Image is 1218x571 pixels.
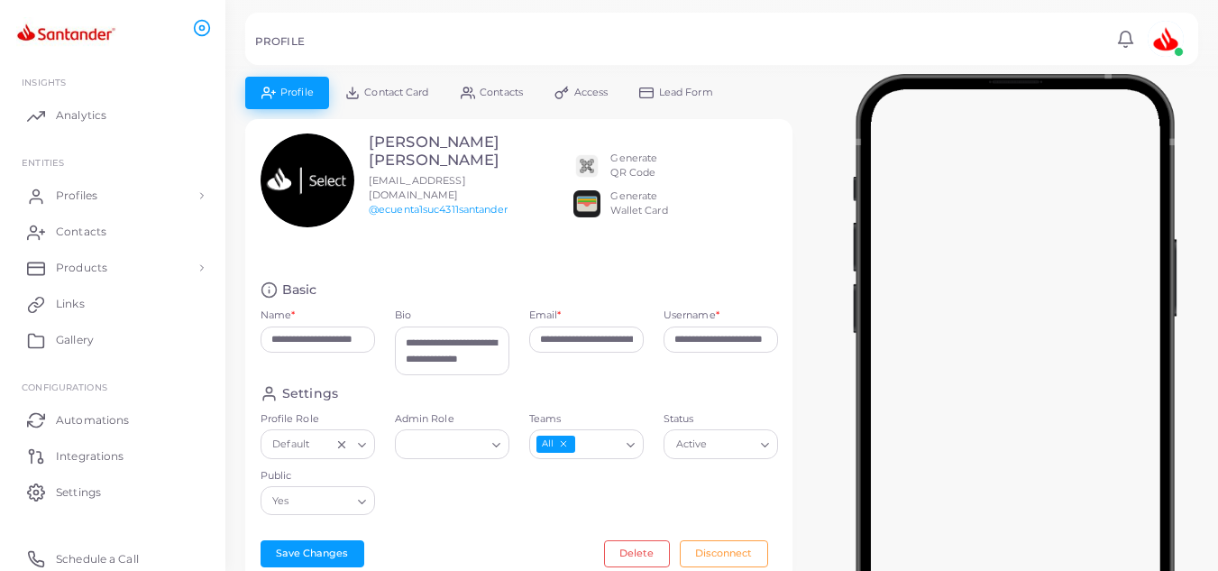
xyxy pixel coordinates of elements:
a: avatar [1142,21,1188,57]
a: Gallery [14,322,212,358]
input: Search for option [403,435,485,455]
button: Clear Selected [335,437,348,452]
input: Search for option [314,435,331,455]
span: Analytics [56,107,106,124]
label: Username [664,309,719,323]
span: Lead Form [659,87,713,97]
span: Schedule a Call [56,551,139,567]
span: Gallery [56,332,94,348]
a: Products [14,250,212,286]
button: Disconnect [680,540,768,567]
h4: Basic [282,281,317,299]
div: Search for option [395,429,509,458]
img: qr2.png [573,152,600,180]
input: Search for option [293,491,350,511]
a: Links [14,286,212,322]
h4: Settings [282,385,338,402]
span: Profile [280,87,314,97]
div: Generate QR Code [610,152,657,180]
label: Bio [395,309,509,323]
label: Profile Role [261,412,375,427]
span: [EMAIL_ADDRESS][DOMAIN_NAME] [369,174,466,201]
button: Delete [604,540,670,567]
img: apple-wallet.png [573,190,600,217]
span: Active [673,436,710,455]
span: ENTITIES [22,157,64,168]
span: Contacts [480,87,523,97]
a: Automations [14,401,212,437]
label: Teams [529,412,644,427]
img: avatar [1148,21,1184,57]
label: Name [261,309,296,323]
span: Contact Card [364,87,428,97]
div: Search for option [664,429,778,458]
label: Admin Role [395,412,509,427]
h5: PROFILE [255,35,305,48]
span: Yes [270,492,292,511]
label: Email [529,309,562,323]
div: Search for option [261,429,375,458]
a: @ecuenta1suc4311santander [369,203,508,216]
span: Integrations [56,448,124,465]
input: Search for option [577,435,619,455]
h3: [PERSON_NAME] [PERSON_NAME] [369,134,508,170]
button: Deselect All [557,437,570,450]
a: Settings [14,474,212,510]
label: Public [261,469,375,484]
span: Settings [56,484,101,501]
a: Analytics [14,97,212,134]
span: Access [574,87,609,97]
span: Products [56,260,107,276]
span: All [536,436,575,453]
input: Search for option [711,435,754,455]
label: Status [664,412,778,427]
a: Contacts [14,214,212,250]
span: Automations [56,412,129,428]
span: Links [56,296,85,312]
span: Contacts [56,224,106,240]
div: Search for option [261,486,375,515]
a: Integrations [14,437,212,474]
img: logo [16,17,116,51]
span: Configurations [22,382,107,392]
button: Save Changes [261,540,364,567]
div: Generate Wallet Card [610,189,667,218]
a: Profiles [14,178,212,214]
div: Search for option [529,429,644,458]
span: INSIGHTS [22,77,66,87]
span: Default [270,436,312,455]
span: Profiles [56,188,97,204]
